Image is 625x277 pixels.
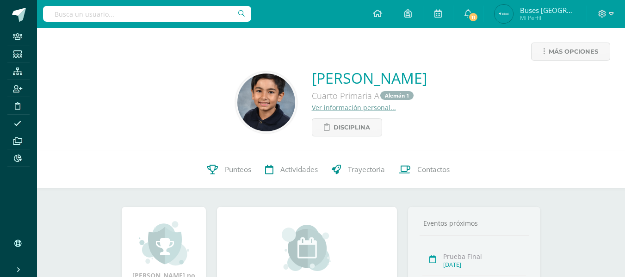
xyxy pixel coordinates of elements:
div: Prueba Final [443,252,526,261]
img: achievement_small.png [139,220,189,266]
a: Actividades [258,151,325,188]
div: Eventos próximos [420,219,529,228]
a: Disciplina [312,118,382,136]
img: fc6c33b0aa045aa3213aba2fdb094e39.png [495,5,513,23]
span: Mi Perfil [520,14,575,22]
a: [PERSON_NAME] [312,68,427,88]
span: Punteos [225,165,251,175]
span: Disciplina [334,119,370,136]
a: Alemán 1 [380,91,414,100]
img: 18c859dd05b84f819201c8ac9d9bebe6.png [237,74,295,131]
div: [DATE] [443,261,526,269]
span: Contactos [417,165,450,175]
span: Trayectoria [348,165,385,175]
a: Punteos [200,151,258,188]
div: Cuarto Primaria A [312,88,427,103]
span: Buses [GEOGRAPHIC_DATA] [520,6,575,15]
a: Ver información personal... [312,103,396,112]
span: Más opciones [549,43,598,60]
img: event_small.png [282,225,332,271]
span: Actividades [280,165,318,175]
input: Busca un usuario... [43,6,251,22]
a: Trayectoria [325,151,392,188]
span: 11 [468,12,478,22]
a: Contactos [392,151,457,188]
a: Más opciones [531,43,610,61]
